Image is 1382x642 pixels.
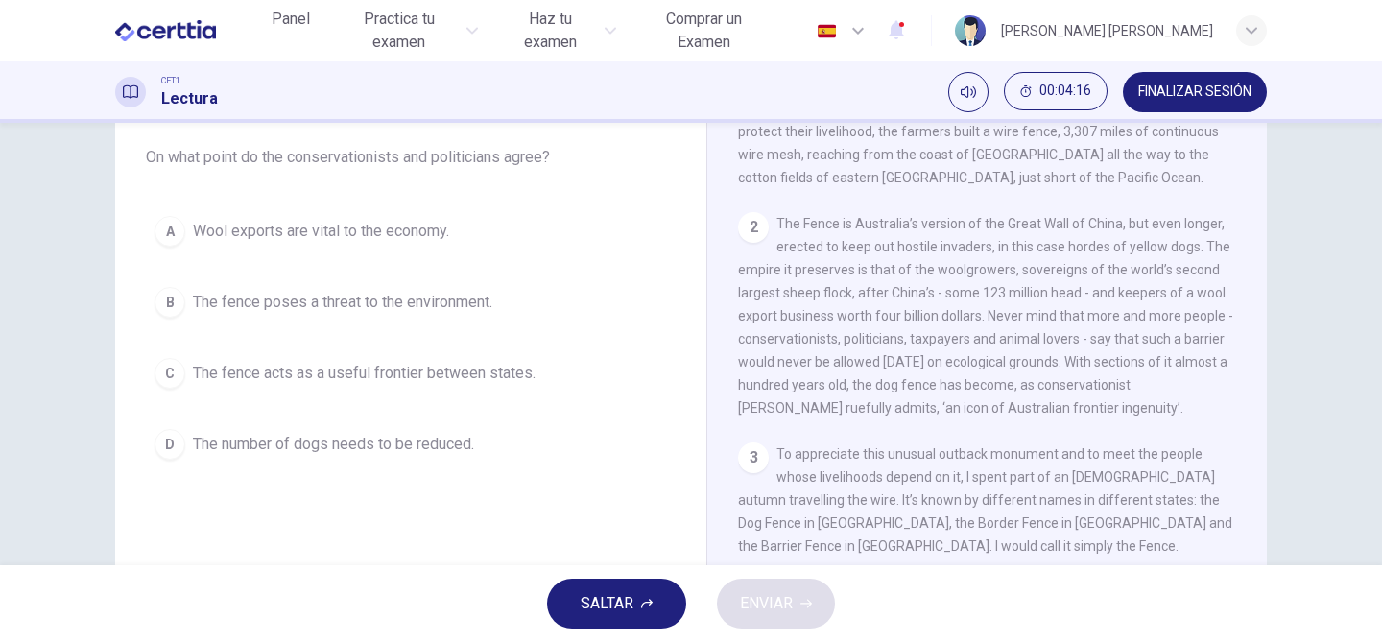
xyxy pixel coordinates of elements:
button: Practica tu examen [329,2,487,59]
div: D [155,429,185,460]
img: es [815,24,839,38]
img: CERTTIA logo [115,12,216,50]
span: The fence acts as a useful frontier between states. [193,362,536,385]
a: CERTTIA logo [115,12,260,50]
span: Practica tu examen [337,8,462,54]
span: Haz tu examen [501,8,598,54]
span: Panel [272,8,310,31]
span: The number of dogs needs to be reduced. [193,433,474,456]
button: BThe fence poses a threat to the environment. [146,278,676,326]
div: [PERSON_NAME] [PERSON_NAME] [1001,19,1213,42]
div: Ocultar [1004,72,1108,112]
button: Haz tu examen [493,2,623,59]
button: Panel [260,2,322,36]
img: Profile picture [955,15,986,46]
h1: Lectura [161,87,218,110]
button: DThe number of dogs needs to be reduced. [146,420,676,468]
button: FINALIZAR SESIÓN [1123,72,1267,112]
span: The Fence is Australia’s version of the Great Wall of China, but even longer, erected to keep out... [738,216,1233,416]
button: AWool exports are vital to the economy. [146,207,676,255]
span: Wool exports are vital to the economy. [193,220,449,243]
div: B [155,287,185,318]
span: 00:04:16 [1039,83,1091,99]
span: SALTAR [581,590,633,617]
span: CET1 [161,74,180,87]
button: CThe fence acts as a useful frontier between states. [146,349,676,397]
span: Comprar un Examen [639,8,769,54]
div: 3 [738,442,769,473]
span: The fence poses a threat to the environment. [193,291,492,314]
div: C [155,358,185,389]
span: Choose the correct answer, , , or . On what point do the conservationists and politicians agree? [146,100,676,169]
button: 00:04:16 [1004,72,1108,110]
a: Panel [260,2,322,59]
button: Comprar un Examen [631,2,776,59]
div: 2 [738,212,769,243]
button: SALTAR [547,579,686,629]
span: FINALIZAR SESIÓN [1138,84,1251,100]
div: Silenciar [948,72,989,112]
span: A war has been going on for almost a hundred years between the sheep farmers of [GEOGRAPHIC_DATA]... [738,78,1219,185]
span: To appreciate this unusual outback monument and to meet the people whose livelihoods depend on it... [738,446,1232,554]
div: A [155,216,185,247]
